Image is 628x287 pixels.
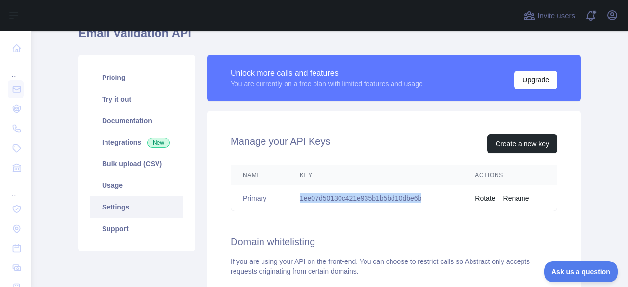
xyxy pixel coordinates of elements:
[90,110,183,131] a: Documentation
[231,235,557,249] h2: Domain whitelisting
[90,88,183,110] a: Try it out
[544,261,618,282] iframe: Toggle Customer Support
[487,134,557,153] button: Create a new key
[231,79,423,89] div: You are currently on a free plan with limited features and usage
[8,59,24,78] div: ...
[231,165,288,185] th: Name
[147,138,170,148] span: New
[514,71,557,89] button: Upgrade
[288,165,463,185] th: Key
[90,196,183,218] a: Settings
[78,26,581,49] h1: Email Validation API
[90,175,183,196] a: Usage
[475,193,495,203] button: Rotate
[288,185,463,211] td: 1ee07d50130c421e935b1b5bd10dbe6b
[90,153,183,175] a: Bulk upload (CSV)
[8,179,24,198] div: ...
[90,218,183,239] a: Support
[90,131,183,153] a: Integrations New
[231,257,557,276] div: If you are using your API on the front-end. You can choose to restrict calls so Abstract only acc...
[231,67,423,79] div: Unlock more calls and features
[231,185,288,211] td: Primary
[463,165,557,185] th: Actions
[90,67,183,88] a: Pricing
[231,134,330,153] h2: Manage your API Keys
[522,8,577,24] button: Invite users
[503,193,529,203] button: Rename
[537,10,575,22] span: Invite users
